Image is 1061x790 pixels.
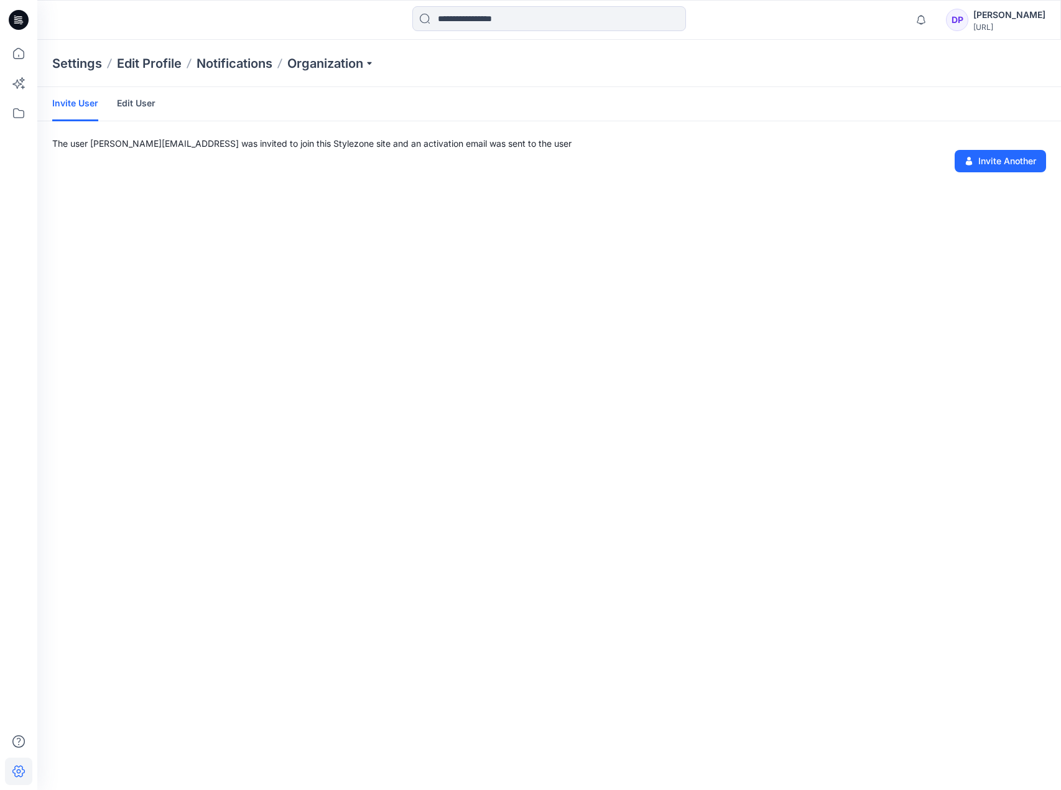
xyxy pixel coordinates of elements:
[973,22,1045,32] div: [URL]
[946,9,968,31] div: DP
[117,87,155,119] a: Edit User
[117,55,182,72] a: Edit Profile
[197,55,272,72] a: Notifications
[52,55,102,72] p: Settings
[973,7,1045,22] div: [PERSON_NAME]
[52,87,98,121] a: Invite User
[955,150,1046,172] button: Invite Another
[52,137,1046,150] p: The user [PERSON_NAME][EMAIL_ADDRESS] was invited to join this Stylezone site and an activation e...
